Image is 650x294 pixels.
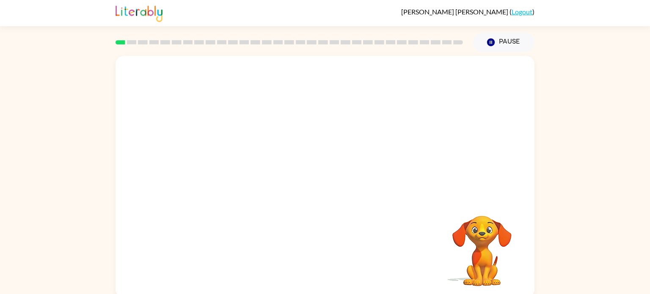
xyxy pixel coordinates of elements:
[116,3,162,22] img: Literably
[473,33,534,52] button: Pause
[401,8,534,16] div: ( )
[440,203,524,287] video: Your browser must support playing .mp4 files to use Literably. Please try using another browser.
[512,8,532,16] a: Logout
[401,8,510,16] span: [PERSON_NAME] [PERSON_NAME]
